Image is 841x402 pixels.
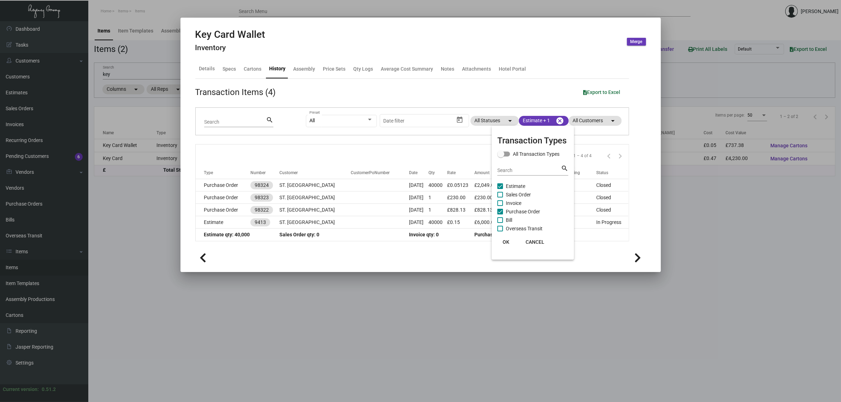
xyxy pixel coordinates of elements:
[561,164,568,173] mat-icon: search
[513,150,559,158] span: All Transaction Types
[506,182,525,190] span: Estimate
[42,386,56,393] div: 0.51.2
[526,239,544,245] span: CANCEL
[506,216,512,224] span: Bill
[506,207,540,216] span: Purchase Order
[506,199,521,207] span: Invoice
[494,236,517,248] button: OK
[497,134,568,147] mat-card-title: Transaction Types
[520,236,550,248] button: CANCEL
[503,239,509,245] span: OK
[3,386,39,393] div: Current version:
[506,224,543,233] span: Overseas Transit
[506,190,531,199] span: Sales Order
